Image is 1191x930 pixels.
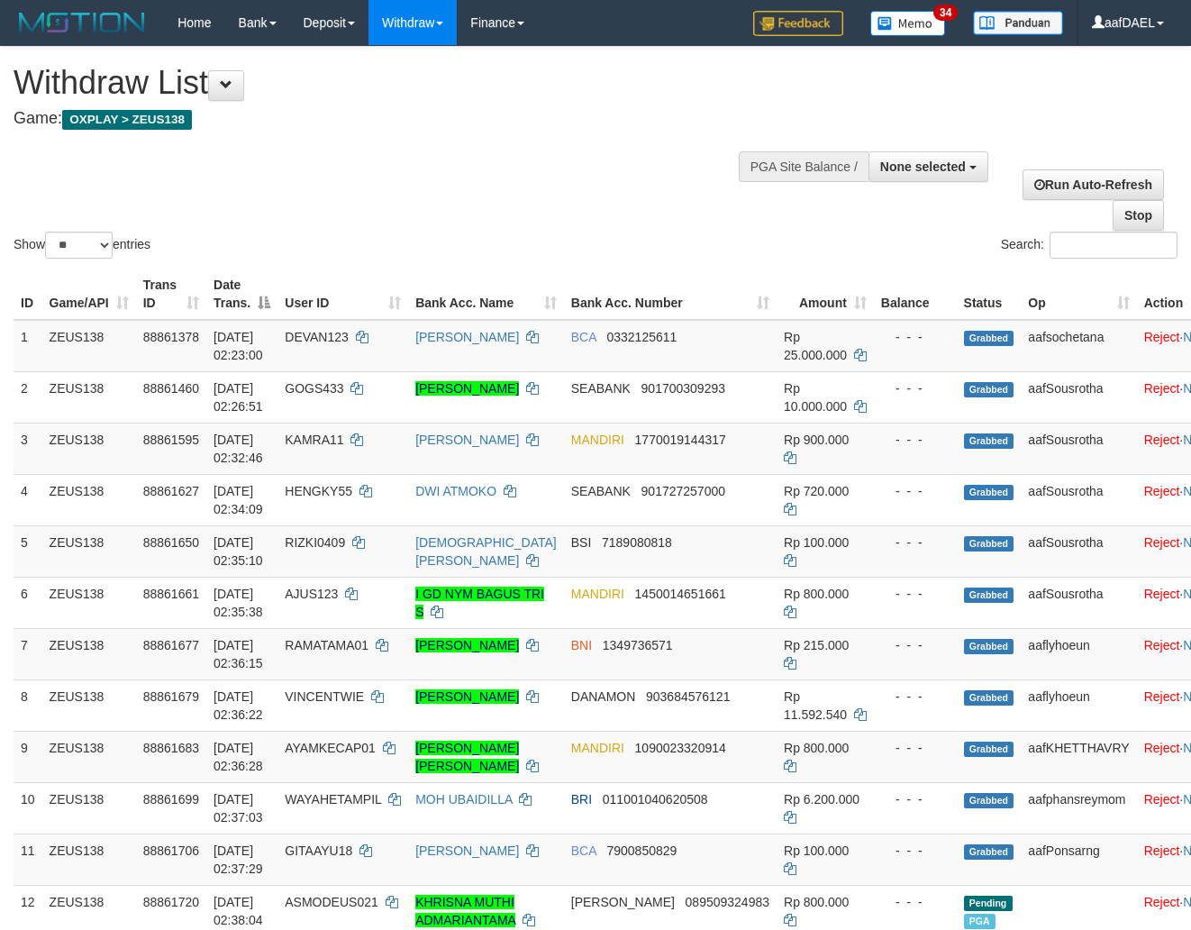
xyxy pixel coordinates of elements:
span: DEVAN123 [285,330,349,344]
span: 88861378 [143,330,199,344]
td: ZEUS138 [42,371,136,423]
span: [DATE] 02:36:15 [214,638,263,670]
span: Rp 900.000 [784,433,849,447]
span: MANDIRI [571,433,624,447]
span: Grabbed [964,536,1014,552]
td: ZEUS138 [42,628,136,679]
td: aafphansreymom [1021,782,1136,834]
span: 88861460 [143,381,199,396]
span: MANDIRI [571,587,624,601]
span: Rp 800.000 [784,587,849,601]
input: Search: [1050,232,1177,259]
a: Run Auto-Refresh [1023,169,1164,200]
span: Marked by aafkaynarin [964,914,996,929]
span: Grabbed [964,742,1014,757]
span: Rp 215.000 [784,638,849,652]
h1: Withdraw List [14,65,776,101]
th: Game/API: activate to sort column ascending [42,269,136,320]
a: [PERSON_NAME] [415,330,519,344]
span: Copy 903684576121 to clipboard [646,689,730,704]
span: Copy 089509324983 to clipboard [686,895,769,909]
span: RAMATAMA01 [285,638,368,652]
span: [DATE] 02:32:46 [214,433,263,465]
button: None selected [868,151,988,182]
th: Bank Acc. Number: activate to sort column ascending [564,269,777,320]
span: [DATE] 02:38:04 [214,895,263,927]
span: Grabbed [964,844,1014,860]
th: Trans ID: activate to sort column ascending [136,269,206,320]
td: 2 [14,371,42,423]
td: 5 [14,525,42,577]
span: BCA [571,330,596,344]
span: [DATE] 02:23:00 [214,330,263,362]
span: Grabbed [964,690,1014,706]
td: ZEUS138 [42,474,136,525]
label: Search: [1001,232,1177,259]
span: [DATE] 02:37:03 [214,792,263,825]
td: aafSousrotha [1021,371,1136,423]
a: MOH UBAIDILLA [415,792,512,807]
td: aafsochetana [1021,320,1136,372]
div: - - - [881,533,950,552]
td: 6 [14,577,42,628]
a: [PERSON_NAME] [PERSON_NAME] [415,741,519,773]
div: - - - [881,688,950,706]
div: - - - [881,328,950,346]
td: 8 [14,679,42,731]
td: aafSousrotha [1021,423,1136,474]
td: ZEUS138 [42,834,136,885]
img: MOTION_logo.png [14,9,150,36]
a: [PERSON_NAME] [415,638,519,652]
td: 11 [14,834,42,885]
span: None selected [880,160,966,174]
a: [PERSON_NAME] [415,433,519,447]
span: 88861699 [143,792,199,807]
span: Grabbed [964,433,1014,449]
span: 88861683 [143,741,199,755]
td: 9 [14,731,42,782]
span: Copy 7900850829 to clipboard [606,843,677,858]
span: SEABANK [571,381,631,396]
a: Reject [1144,792,1180,807]
a: Reject [1144,433,1180,447]
span: Rp 11.592.540 [784,689,847,722]
span: Copy 1450014651661 to clipboard [635,587,726,601]
span: 88861677 [143,638,199,652]
td: aafKHETTHAVRY [1021,731,1136,782]
span: 88861720 [143,895,199,909]
img: panduan.png [973,11,1063,35]
span: Rp 10.000.000 [784,381,847,414]
span: BRI [571,792,592,807]
span: Grabbed [964,331,1014,346]
span: Copy 901700309293 to clipboard [641,381,725,396]
span: Copy 7189080818 to clipboard [602,535,672,550]
div: PGA Site Balance / [739,151,868,182]
img: Feedback.jpg [753,11,843,36]
span: [DATE] 02:26:51 [214,381,263,414]
th: ID [14,269,42,320]
span: WAYAHETAMPIL [285,792,381,807]
a: [PERSON_NAME] [415,381,519,396]
span: 88861679 [143,689,199,704]
span: DANAMON [571,689,636,704]
span: MANDIRI [571,741,624,755]
span: 88861595 [143,433,199,447]
span: Copy 1770019144317 to clipboard [635,433,726,447]
th: Bank Acc. Name: activate to sort column ascending [408,269,564,320]
td: ZEUS138 [42,320,136,372]
div: - - - [881,739,950,757]
td: aafSousrotha [1021,525,1136,577]
span: 88861706 [143,843,199,858]
div: - - - [881,893,950,911]
span: GITAAYU18 [285,843,352,858]
span: BSI [571,535,592,550]
span: 88861650 [143,535,199,550]
td: aafSousrotha [1021,474,1136,525]
span: SEABANK [571,484,631,498]
span: BCA [571,843,596,858]
span: Copy 011001040620508 to clipboard [603,792,708,807]
span: Copy 0332125611 to clipboard [606,330,677,344]
a: KHRISNA MUTHI ADMARIANTAMA [415,895,515,927]
a: Reject [1144,741,1180,755]
span: [DATE] 02:35:10 [214,535,263,568]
